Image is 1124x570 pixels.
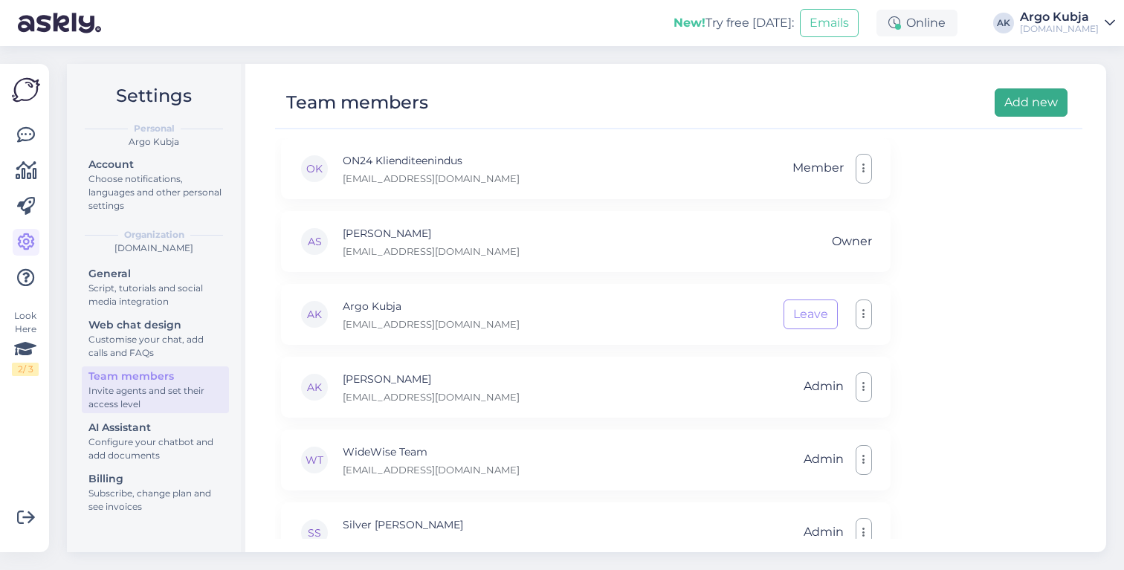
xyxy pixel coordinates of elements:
p: [EMAIL_ADDRESS][DOMAIN_NAME] [343,463,520,476]
div: Look Here [12,309,39,376]
div: SS [300,518,329,548]
div: Subscribe, change plan and see invoices [88,487,222,514]
div: Account [88,157,222,172]
span: Admin [804,445,844,475]
div: Web chat design [88,317,222,333]
div: OK [300,154,329,184]
a: GeneralScript, tutorials and social media integration [82,264,229,311]
a: Web chat designCustomise your chat, add calls and FAQs [82,315,229,362]
a: AccountChoose notifications, languages and other personal settings [82,155,229,215]
span: Admin [804,372,844,402]
b: Personal [134,122,175,135]
a: Team membersInvite agents and set their access level [82,366,229,413]
p: WideWise Team [343,444,520,460]
div: Online [876,10,957,36]
b: New! [674,16,705,30]
div: AI Assistant [88,420,222,435]
div: AK [300,299,329,329]
p: [PERSON_NAME] [343,371,520,387]
button: Leave [784,299,838,329]
div: Invite agents and set their access level [88,384,222,411]
div: 2 / 3 [12,363,39,376]
p: ON24 Klienditeenindus [343,152,520,169]
p: Argo Kubja [343,298,520,314]
span: Admin [804,518,844,548]
div: [DOMAIN_NAME] [79,242,229,255]
div: Billing [88,471,222,487]
div: Configure your chatbot and add documents [88,435,222,462]
div: WT [300,445,329,475]
div: Argo Kubja [79,135,229,149]
p: [EMAIL_ADDRESS][DOMAIN_NAME] [343,172,520,185]
p: Silver [PERSON_NAME] [343,516,604,533]
p: [EMAIL_ADDRESS][PERSON_NAME][DOMAIN_NAME] [343,536,604,549]
p: [EMAIL_ADDRESS][DOMAIN_NAME] [343,317,520,331]
p: [PERSON_NAME] [343,225,520,242]
img: Askly Logo [12,76,40,104]
h2: Settings [79,82,229,110]
p: [EMAIL_ADDRESS][DOMAIN_NAME] [343,244,520,258]
div: Script, tutorials and social media integration [88,282,222,308]
div: AK [993,13,1014,33]
a: Argo Kubja[DOMAIN_NAME] [1020,11,1115,35]
span: Member [792,154,844,184]
button: Emails [800,9,859,37]
div: [DOMAIN_NAME] [1020,23,1099,35]
a: AI AssistantConfigure your chatbot and add documents [82,418,229,464]
div: AK [300,372,329,402]
div: Team members [286,88,428,117]
span: Owner [832,227,872,256]
button: Add new [995,88,1068,117]
div: Argo Kubja [1020,11,1099,23]
div: Choose notifications, languages and other personal settings [88,172,222,213]
div: Team members [88,369,222,384]
div: AS [300,227,329,256]
b: Organization [124,228,184,242]
div: Try free [DATE]: [674,14,794,32]
a: BillingSubscribe, change plan and see invoices [82,469,229,516]
div: Customise your chat, add calls and FAQs [88,333,222,360]
p: [EMAIL_ADDRESS][DOMAIN_NAME] [343,390,520,404]
div: General [88,266,222,282]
